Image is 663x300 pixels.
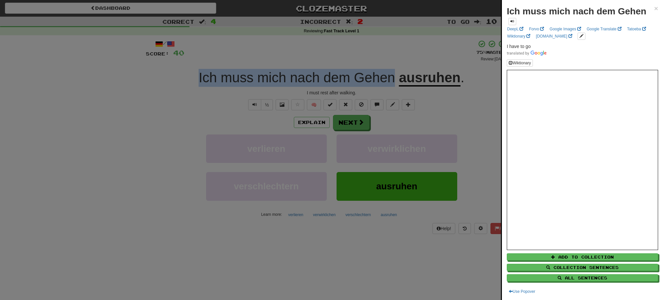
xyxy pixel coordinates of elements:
[548,25,583,33] a: Google Images
[507,51,547,56] img: Color short
[507,288,537,295] button: Use Popover
[505,25,525,33] a: DeepL
[507,274,658,281] button: All Sentences
[578,33,585,40] button: edit links
[654,5,658,12] span: ×
[507,6,646,16] strong: Ich muss mich nach dem Gehen
[507,264,658,271] button: Collection Sentences
[654,5,658,12] button: Close
[505,33,532,40] a: Wiktionary
[507,253,658,261] button: Add to Collection
[507,44,531,49] span: I have to go
[507,59,533,67] button: Wiktionary
[534,33,574,40] a: [DOMAIN_NAME]
[625,25,648,33] a: Tatoeba
[585,25,624,33] a: Google Translate
[527,25,546,33] a: Forvo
